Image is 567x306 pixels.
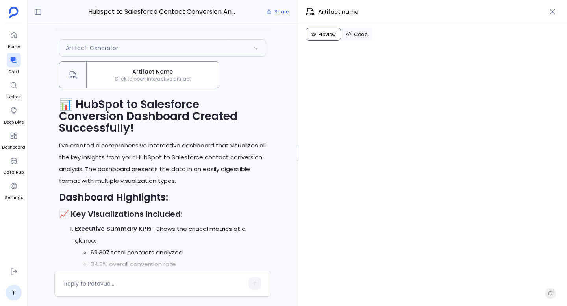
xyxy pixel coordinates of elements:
[59,99,266,134] h2: 📊 HubSpot to Salesforce Conversion Dashboard Created Successfully!
[4,154,24,176] a: Data Hub
[91,247,266,258] li: 69,307 total contacts analyzed
[262,6,293,17] button: Share
[9,7,19,18] img: petavue logo
[341,28,372,41] button: Code
[306,28,341,41] button: Preview
[59,208,183,219] strong: 📈 Key Visualizations Included:
[7,69,21,75] span: Chat
[319,31,336,38] span: Preview
[87,76,219,82] span: Click to open interactive artifact
[354,31,367,38] span: Code
[4,170,24,176] span: Data Hub
[6,285,22,300] a: T
[2,144,25,151] span: Dashboard
[306,44,559,302] iframe: Sandpack Preview
[75,223,266,247] p: - Shows the critical metrics at a glance:
[274,9,289,15] span: Share
[75,225,152,233] strong: Executive Summary KPIs
[90,68,216,76] span: Artifact Name
[59,191,168,204] strong: Dashboard Highlights:
[7,78,21,100] a: Explore
[7,53,21,75] a: Chat
[5,195,23,201] span: Settings
[7,94,21,100] span: Explore
[7,28,21,50] a: Home
[4,119,24,125] span: Deep Dive
[5,179,23,201] a: Settings
[2,129,25,151] a: Dashboard
[66,44,118,52] span: Artifact-Generator
[7,44,21,50] span: Home
[59,140,266,187] p: I've created a comprehensive interactive dashboard that visualizes all the key insights from your...
[318,8,358,16] span: Artifact name
[59,61,219,88] button: Artifact NameClick to open interactive artifact
[88,7,237,17] span: Hubspot to Salesforce Contact Conversion Analysis (2023-2024) and Engagement Comparison
[4,103,24,125] a: Deep Dive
